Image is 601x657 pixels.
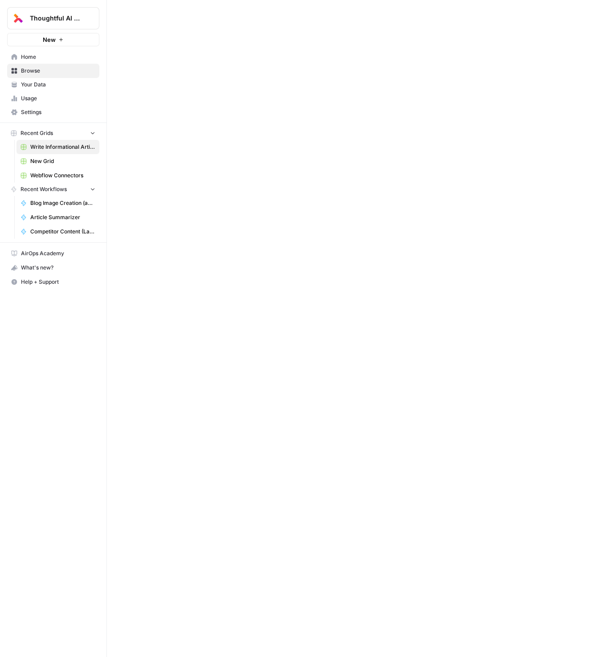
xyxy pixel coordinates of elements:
span: Recent Grids [20,129,53,137]
a: Your Data [7,78,99,92]
a: Competitor Content (Last 7 Days) [16,224,99,239]
button: Recent Grids [7,127,99,140]
div: What's new? [8,261,99,274]
span: Competitor Content (Last 7 Days) [30,228,95,236]
button: Workspace: Thoughtful AI Content Engine [7,7,99,29]
button: Help + Support [7,275,99,289]
a: Article Summarizer [16,210,99,224]
span: Your Data [21,81,95,89]
span: Home [21,53,95,61]
span: New [43,35,56,44]
a: Write Informational Article [16,140,99,154]
a: Webflow Connectors [16,168,99,183]
span: Recent Workflows [20,185,67,193]
img: Thoughtful AI Content Engine Logo [10,10,26,26]
span: Thoughtful AI Content Engine [30,14,84,23]
span: Settings [21,108,95,116]
a: Blog Image Creation (ad hoc) [16,196,99,210]
a: Usage [7,91,99,106]
a: Home [7,50,99,64]
button: What's new? [7,261,99,275]
span: Write Informational Article [30,143,95,151]
a: New Grid [16,154,99,168]
span: Webflow Connectors [30,171,95,180]
button: Recent Workflows [7,183,99,196]
span: Usage [21,94,95,102]
button: New [7,33,99,46]
span: New Grid [30,157,95,165]
span: Article Summarizer [30,213,95,221]
a: Browse [7,64,99,78]
a: AirOps Academy [7,246,99,261]
a: Settings [7,105,99,119]
span: Blog Image Creation (ad hoc) [30,199,95,207]
span: Help + Support [21,278,95,286]
span: Browse [21,67,95,75]
span: AirOps Academy [21,249,95,257]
